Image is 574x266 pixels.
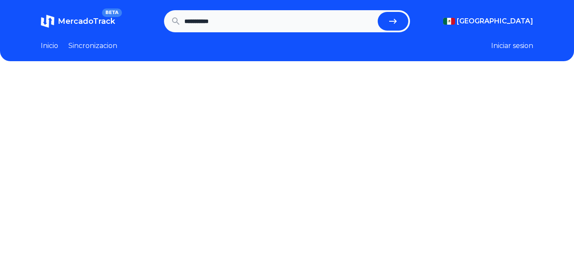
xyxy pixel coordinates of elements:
[41,14,115,28] a: MercadoTrackBETA
[443,16,533,26] button: [GEOGRAPHIC_DATA]
[102,8,122,17] span: BETA
[457,16,533,26] span: [GEOGRAPHIC_DATA]
[41,14,54,28] img: MercadoTrack
[41,41,58,51] a: Inicio
[443,18,455,25] img: Mexico
[58,17,115,26] span: MercadoTrack
[68,41,117,51] a: Sincronizacion
[491,41,533,51] button: Iniciar sesion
